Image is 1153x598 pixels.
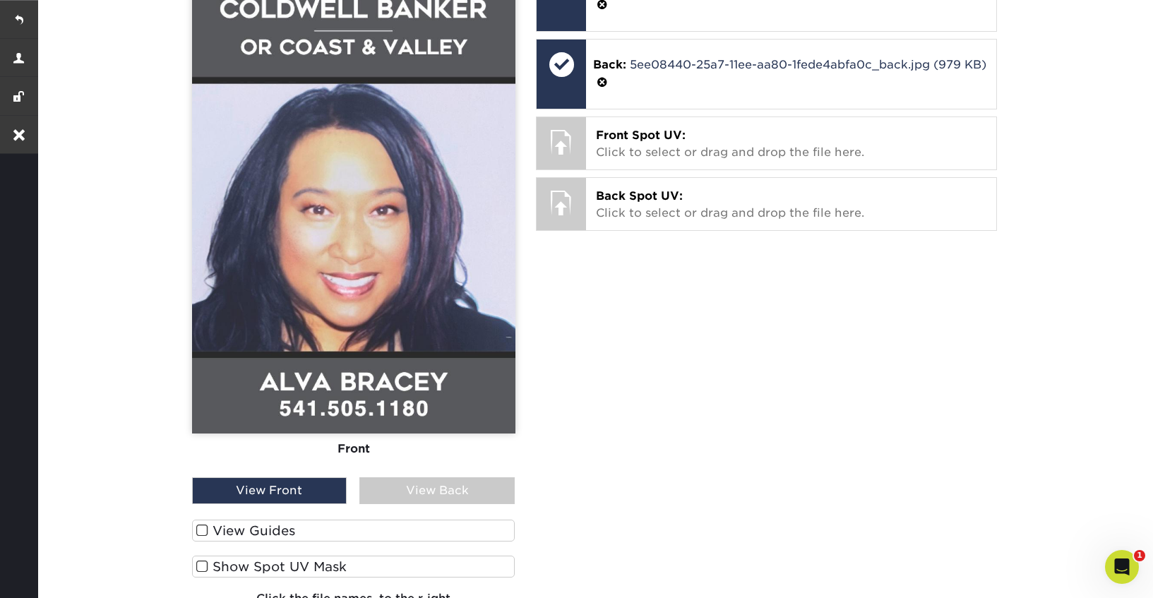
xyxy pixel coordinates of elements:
span: Front Spot UV: [596,128,686,142]
label: Show Spot UV Mask [192,556,515,578]
label: View Guides [192,520,515,542]
div: Front [192,433,515,465]
div: View Front [192,477,347,504]
span: Back: [593,58,626,71]
p: Click to select or drag and drop the file here. [596,127,986,161]
span: Back Spot UV: [596,189,683,203]
iframe: Intercom live chat [1105,550,1139,584]
div: View Back [359,477,515,504]
p: Click to select or drag and drop the file here. [596,188,986,222]
a: 5ee08440-25a7-11ee-aa80-1fede4abfa0c_back.jpg (979 KB) [630,58,986,71]
span: 1 [1134,550,1145,561]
